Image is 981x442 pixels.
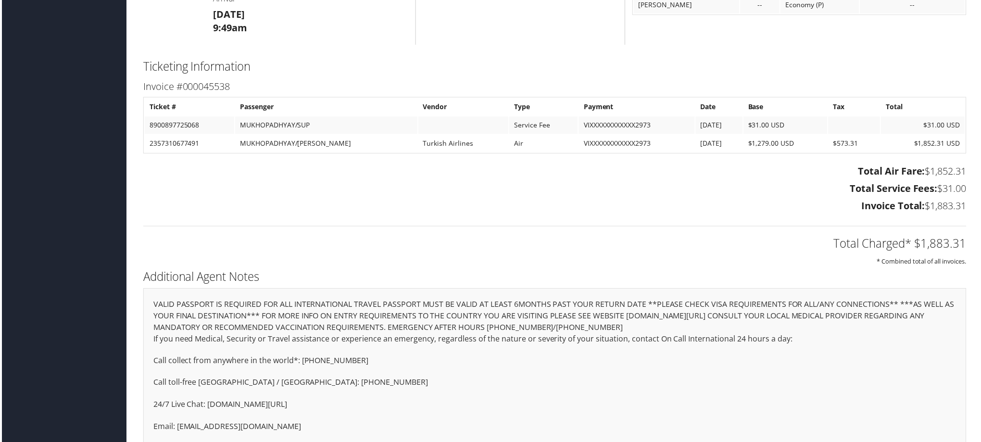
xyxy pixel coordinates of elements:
[234,135,417,152] td: MUKHOPADHYAY/[PERSON_NAME]
[579,117,695,134] td: VIXXXXXXXXXXXX2973
[212,8,244,21] strong: [DATE]
[234,117,417,134] td: MUKHOPADHYAY/SUP
[152,356,958,368] p: Call collect from anywhere in the world*: [PHONE_NUMBER]
[152,334,958,346] p: If you need Medical, Security or Travel assistance or experience an emergency, regardless of the ...
[142,182,968,196] h3: $31.00
[142,80,968,93] h3: Invoice #000045538
[142,200,968,213] h3: $1,883.31
[509,135,578,152] td: Air
[142,236,968,253] h2: Total Charged* $1,883.31
[143,135,233,152] td: 2357310677491
[142,58,968,75] h2: Ticketing Information
[830,99,882,116] th: Tax
[142,269,968,286] h2: Additional Agent Notes
[142,165,968,178] h3: $1,852.31
[212,21,246,34] strong: 9:49am
[579,99,695,116] th: Payment
[152,400,958,412] p: 24/7 Live Chat: [DOMAIN_NAME][URL]
[744,99,829,116] th: Base
[851,182,939,195] strong: Total Service Fees:
[579,135,695,152] td: VIXXXXXXXXXXXX2973
[878,258,968,266] small: * Combined total of all invoices.
[744,117,829,134] td: $31.00 USD
[882,99,967,116] th: Total
[696,117,743,134] td: [DATE]
[152,422,958,434] p: Email: [EMAIL_ADDRESS][DOMAIN_NAME]
[143,117,233,134] td: 8900897725068
[863,200,927,213] strong: Invoice Total:
[830,135,882,152] td: $573.31
[143,99,233,116] th: Ticket #
[509,99,578,116] th: Type
[418,135,508,152] td: Turkish Airlines
[744,135,829,152] td: $1,279.00 USD
[866,0,962,9] div: --
[509,117,578,134] td: Service Fee
[696,135,743,152] td: [DATE]
[696,99,743,116] th: Date
[746,0,776,9] div: --
[234,99,417,116] th: Passenger
[152,378,958,390] p: Call toll-free [GEOGRAPHIC_DATA] / [GEOGRAPHIC_DATA]: [PHONE_NUMBER]
[882,117,967,134] td: $31.00 USD
[859,165,927,178] strong: Total Air Fare:
[418,99,508,116] th: Vendor
[882,135,967,152] td: $1,852.31 USD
